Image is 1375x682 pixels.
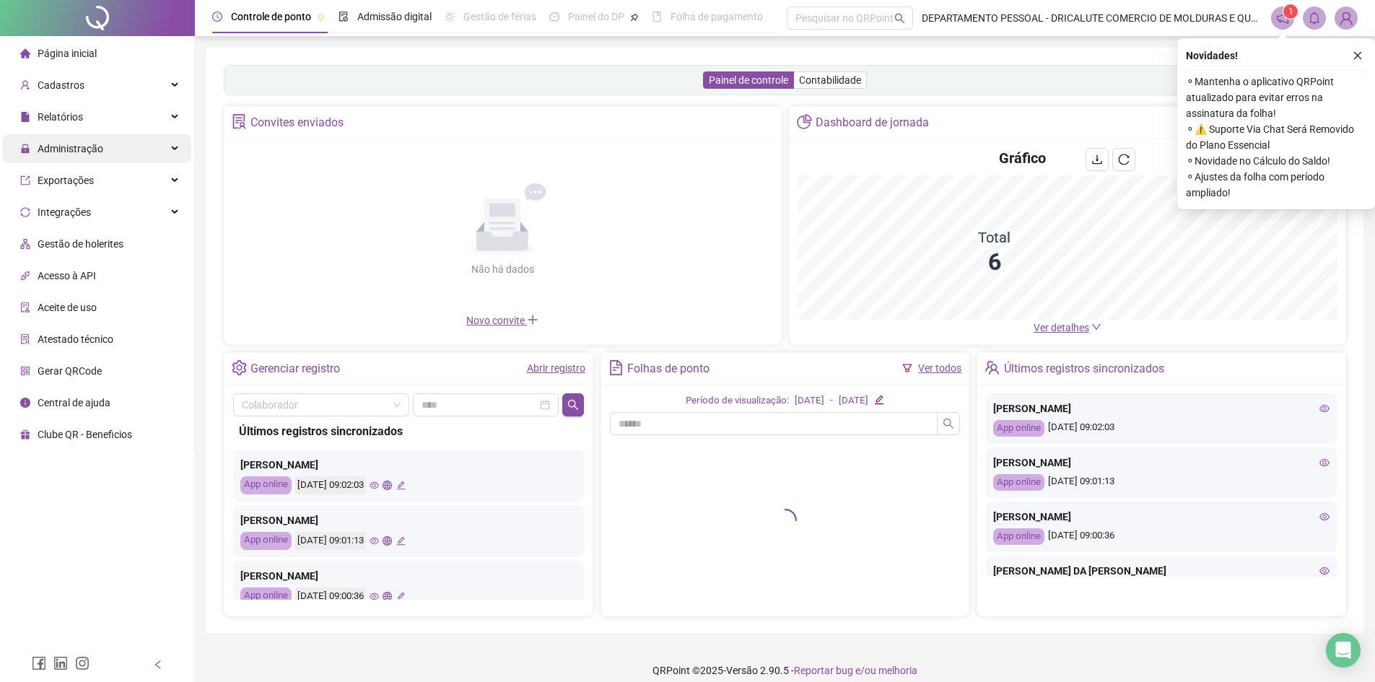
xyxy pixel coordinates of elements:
[357,11,432,22] span: Admissão digital
[212,12,222,22] span: clock-circle
[686,393,789,408] div: Período de visualização:
[985,360,1000,375] span: team
[1186,153,1366,169] span: ⚬ Novidade no Cálculo do Saldo!
[1091,154,1103,165] span: download
[993,528,1330,545] div: [DATE] 09:00:36
[53,656,68,670] span: linkedin
[918,362,961,374] a: Ver todos
[436,261,569,277] div: Não há dados
[295,587,366,606] div: [DATE] 09:00:36
[1353,51,1363,61] span: close
[383,536,392,546] span: global
[1335,7,1357,29] img: 85033
[902,363,912,373] span: filter
[709,74,788,86] span: Painel de controle
[153,660,163,670] span: left
[830,393,833,408] div: -
[38,175,94,186] span: Exportações
[795,393,824,408] div: [DATE]
[527,314,538,325] span: plus
[1283,4,1298,19] sup: 1
[1118,154,1130,165] span: reload
[317,13,326,22] span: pushpin
[396,481,406,490] span: edit
[1186,121,1366,153] span: ⚬ ⚠️ Suporte Via Chat Será Removido do Plano Essencial
[370,481,379,490] span: eye
[608,360,624,375] span: file-text
[232,114,247,129] span: solution
[993,528,1044,545] div: App online
[1186,48,1238,64] span: Novidades !
[1326,633,1361,668] div: Open Intercom Messenger
[1319,458,1330,468] span: eye
[32,656,46,670] span: facebook
[396,592,406,601] span: edit
[20,398,30,408] span: info-circle
[20,239,30,249] span: apartment
[38,429,132,440] span: Clube QR - Beneficios
[250,357,340,381] div: Gerenciar registro
[1186,74,1366,121] span: ⚬ Mantenha o aplicativo QRPoint atualizado para evitar erros na assinatura da folha!
[38,238,123,250] span: Gestão de holerites
[999,148,1046,168] h4: Gráfico
[20,302,30,312] span: audit
[20,175,30,185] span: export
[993,474,1044,491] div: App online
[993,474,1330,491] div: [DATE] 09:01:13
[568,11,624,22] span: Painel do DP
[993,420,1330,437] div: [DATE] 09:02:03
[38,397,110,408] span: Central de ajuda
[1308,12,1321,25] span: bell
[295,476,366,494] div: [DATE] 09:02:03
[1319,403,1330,414] span: eye
[1034,322,1089,333] span: Ver detalhes
[38,206,91,218] span: Integrações
[627,357,710,381] div: Folhas de ponto
[1319,512,1330,522] span: eye
[993,455,1330,471] div: [PERSON_NAME]
[993,420,1044,437] div: App online
[567,399,579,411] span: search
[1276,12,1289,25] span: notification
[295,532,366,550] div: [DATE] 09:01:13
[797,114,812,129] span: pie-chart
[20,271,30,281] span: api
[943,418,954,429] span: search
[38,333,113,345] span: Atestado técnico
[993,509,1330,525] div: [PERSON_NAME]
[816,110,929,135] div: Dashboard de jornada
[1034,322,1101,333] a: Ver detalhes down
[20,112,30,122] span: file
[922,10,1262,26] span: DEPARTAMENTO PESSOAL - DRICALUTE COMERCIO DE MOLDURAS E QUADROS
[671,11,763,22] span: Folha de pagamento
[38,365,102,377] span: Gerar QRCode
[240,476,292,494] div: App online
[339,12,349,22] span: file-done
[250,110,344,135] div: Convites enviados
[527,362,585,374] a: Abrir registro
[20,429,30,440] span: gift
[652,12,662,22] span: book
[1004,357,1164,381] div: Últimos registros sincronizados
[1186,169,1366,201] span: ⚬ Ajustes da folha com período ampliado!
[445,12,455,22] span: sun
[549,12,559,22] span: dashboard
[993,401,1330,416] div: [PERSON_NAME]
[370,536,379,546] span: eye
[231,11,311,22] span: Controle de ponto
[38,48,97,59] span: Página inicial
[20,80,30,90] span: user-add
[20,366,30,376] span: qrcode
[370,592,379,601] span: eye
[240,457,577,473] div: [PERSON_NAME]
[1091,322,1101,332] span: down
[383,592,392,601] span: global
[726,665,758,676] span: Versão
[20,48,30,58] span: home
[463,11,536,22] span: Gestão de férias
[38,79,84,91] span: Cadastros
[799,74,861,86] span: Contabilidade
[396,536,406,546] span: edit
[240,512,577,528] div: [PERSON_NAME]
[993,563,1330,579] div: [PERSON_NAME] DA [PERSON_NAME]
